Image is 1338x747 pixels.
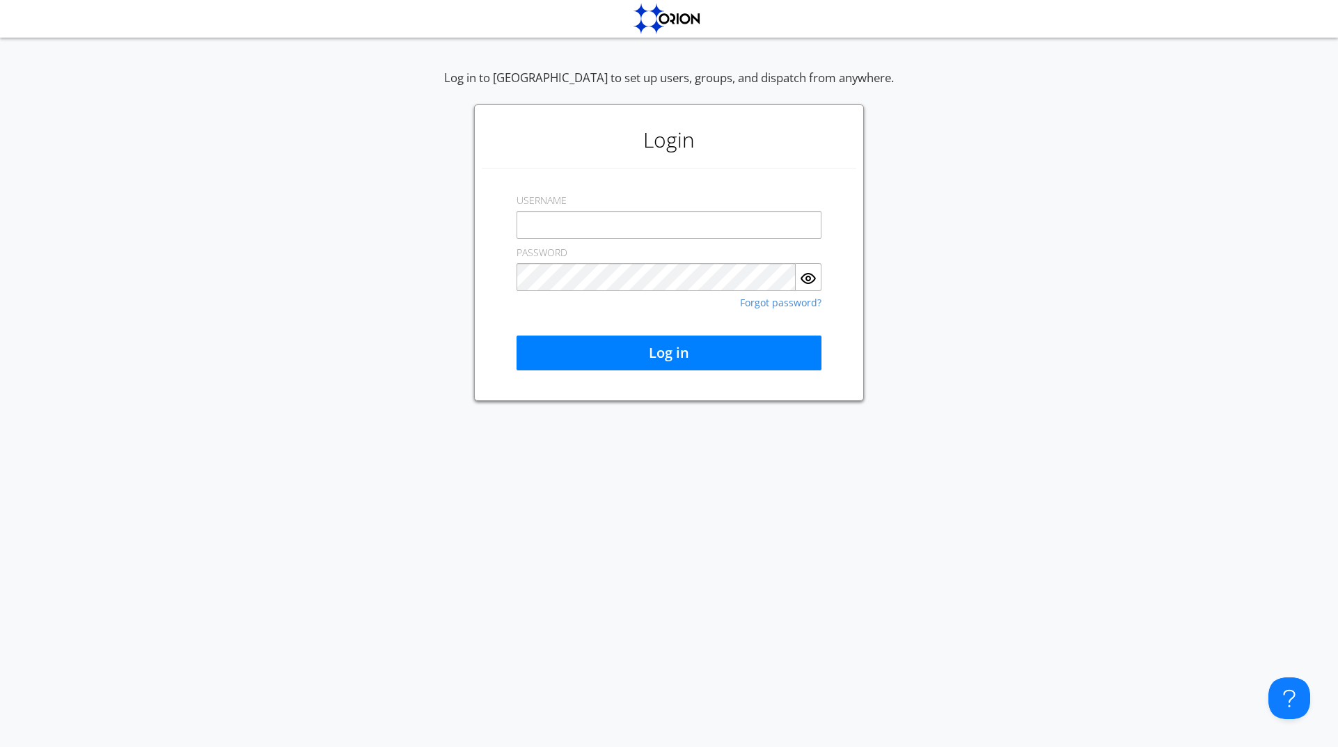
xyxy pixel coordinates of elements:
div: Log in to [GEOGRAPHIC_DATA] to set up users, groups, and dispatch from anywhere. [444,70,894,104]
button: Log in [517,336,821,370]
img: eye.svg [800,270,817,287]
a: Forgot password? [740,298,821,308]
h1: Login [482,112,856,168]
button: Show Password [796,263,821,291]
label: USERNAME [517,194,567,207]
iframe: Toggle Customer Support [1268,677,1310,719]
label: PASSWORD [517,246,567,260]
input: Password [517,263,796,291]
